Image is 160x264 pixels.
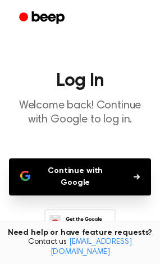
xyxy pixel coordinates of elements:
[9,99,151,127] p: Welcome back! Continue with Google to log in.
[9,72,151,90] h1: Log In
[9,158,151,195] button: Continue with Google
[11,7,75,29] a: Beep
[51,238,132,256] a: [EMAIL_ADDRESS][DOMAIN_NAME]
[7,238,153,257] span: Contact us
